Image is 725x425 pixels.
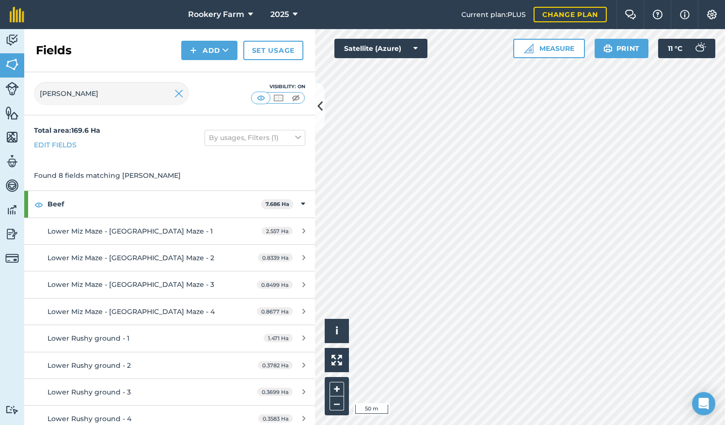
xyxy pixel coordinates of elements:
button: By usages, Filters (1) [205,130,305,145]
a: Lower Miz Maze - [GEOGRAPHIC_DATA] Maze - 12.557 Ha [24,218,315,244]
img: svg+xml;base64,PHN2ZyB4bWxucz0iaHR0cDovL3d3dy53My5vcmcvMjAwMC9zdmciIHdpZHRoPSIyMiIgaGVpZ2h0PSIzMC... [174,88,183,99]
img: svg+xml;base64,PD94bWwgdmVyc2lvbj0iMS4wIiBlbmNvZGluZz0idXRmLTgiPz4KPCEtLSBHZW5lcmF0b3I6IEFkb2JlIE... [5,227,19,241]
img: Four arrows, one pointing top left, one top right, one bottom right and the last bottom left [331,355,342,365]
button: + [330,382,344,396]
div: Found 8 fields matching [PERSON_NAME] [24,160,315,190]
img: svg+xml;base64,PHN2ZyB4bWxucz0iaHR0cDovL3d3dy53My5vcmcvMjAwMC9zdmciIHdpZHRoPSI1NiIgaGVpZ2h0PSI2MC... [5,57,19,72]
span: Lower Miz Maze - [GEOGRAPHIC_DATA] Maze - 3 [47,280,214,289]
h2: Fields [36,43,72,58]
strong: 7.686 Ha [266,201,289,207]
a: Change plan [534,7,607,22]
img: svg+xml;base64,PHN2ZyB4bWxucz0iaHR0cDovL3d3dy53My5vcmcvMjAwMC9zdmciIHdpZHRoPSI1NiIgaGVpZ2h0PSI2MC... [5,106,19,120]
input: Search [34,82,189,105]
span: 0.8499 Ha [257,281,293,289]
img: svg+xml;base64,PD94bWwgdmVyc2lvbj0iMS4wIiBlbmNvZGluZz0idXRmLTgiPz4KPCEtLSBHZW5lcmF0b3I6IEFkb2JlIE... [5,33,19,47]
img: svg+xml;base64,PHN2ZyB4bWxucz0iaHR0cDovL3d3dy53My5vcmcvMjAwMC9zdmciIHdpZHRoPSI1MCIgaGVpZ2h0PSI0MC... [290,93,302,103]
span: i [335,325,338,337]
img: svg+xml;base64,PHN2ZyB4bWxucz0iaHR0cDovL3d3dy53My5vcmcvMjAwMC9zdmciIHdpZHRoPSIxNCIgaGVpZ2h0PSIyNC... [190,45,197,56]
span: Rookery Farm [188,9,244,20]
button: 11 °C [658,39,715,58]
a: Lower Rushy ground - 30.3699 Ha [24,379,315,405]
button: Print [595,39,649,58]
span: Lower Miz Maze - [GEOGRAPHIC_DATA] Maze - 1 [47,227,213,236]
a: Lower Rushy ground - 11.471 Ha [24,325,315,351]
a: Lower Miz Maze - [GEOGRAPHIC_DATA] Maze - 20.8339 Ha [24,245,315,271]
img: svg+xml;base64,PD94bWwgdmVyc2lvbj0iMS4wIiBlbmNvZGluZz0idXRmLTgiPz4KPCEtLSBHZW5lcmF0b3I6IEFkb2JlIE... [690,39,709,58]
img: A cog icon [706,10,718,19]
a: Lower Miz Maze - [GEOGRAPHIC_DATA] Maze - 30.8499 Ha [24,271,315,298]
span: Lower Miz Maze - [GEOGRAPHIC_DATA] Maze - 4 [47,307,215,316]
a: Set usage [243,41,303,60]
span: 11 ° C [668,39,682,58]
img: svg+xml;base64,PHN2ZyB4bWxucz0iaHR0cDovL3d3dy53My5vcmcvMjAwMC9zdmciIHdpZHRoPSIxOCIgaGVpZ2h0PSIyNC... [34,199,43,210]
span: 0.3699 Ha [257,388,293,396]
div: Open Intercom Messenger [692,392,715,415]
span: 0.8339 Ha [258,253,293,262]
span: 0.3782 Ha [258,361,293,369]
img: svg+xml;base64,PD94bWwgdmVyc2lvbj0iMS4wIiBlbmNvZGluZz0idXRmLTgiPz4KPCEtLSBHZW5lcmF0b3I6IEFkb2JlIE... [5,252,19,265]
img: svg+xml;base64,PHN2ZyB4bWxucz0iaHR0cDovL3d3dy53My5vcmcvMjAwMC9zdmciIHdpZHRoPSI1MCIgaGVpZ2h0PSI0MC... [272,93,284,103]
button: Add [181,41,237,60]
img: A question mark icon [652,10,663,19]
span: 1.471 Ha [264,334,293,342]
img: Ruler icon [524,44,534,53]
strong: Total area : 169.6 Ha [34,126,100,135]
img: svg+xml;base64,PD94bWwgdmVyc2lvbj0iMS4wIiBlbmNvZGluZz0idXRmLTgiPz4KPCEtLSBHZW5lcmF0b3I6IEFkb2JlIE... [5,178,19,193]
button: i [325,319,349,343]
span: Current plan : PLUS [461,9,526,20]
span: Lower Rushy ground - 3 [47,388,131,396]
button: – [330,396,344,410]
img: svg+xml;base64,PD94bWwgdmVyc2lvbj0iMS4wIiBlbmNvZGluZz0idXRmLTgiPz4KPCEtLSBHZW5lcmF0b3I6IEFkb2JlIE... [5,154,19,169]
img: svg+xml;base64,PHN2ZyB4bWxucz0iaHR0cDovL3d3dy53My5vcmcvMjAwMC9zdmciIHdpZHRoPSI1NiIgaGVpZ2h0PSI2MC... [5,130,19,144]
button: Measure [513,39,585,58]
img: svg+xml;base64,PD94bWwgdmVyc2lvbj0iMS4wIiBlbmNvZGluZz0idXRmLTgiPz4KPCEtLSBHZW5lcmF0b3I6IEFkb2JlIE... [5,82,19,95]
span: Lower Rushy ground - 4 [47,414,131,423]
button: Satellite (Azure) [334,39,427,58]
img: svg+xml;base64,PHN2ZyB4bWxucz0iaHR0cDovL3d3dy53My5vcmcvMjAwMC9zdmciIHdpZHRoPSIxNyIgaGVpZ2h0PSIxNy... [680,9,690,20]
img: Two speech bubbles overlapping with the left bubble in the forefront [625,10,636,19]
a: Edit fields [34,140,77,150]
img: fieldmargin Logo [10,7,24,22]
img: svg+xml;base64,PHN2ZyB4bWxucz0iaHR0cDovL3d3dy53My5vcmcvMjAwMC9zdmciIHdpZHRoPSI1MCIgaGVpZ2h0PSI0MC... [255,93,267,103]
span: 2025 [270,9,289,20]
strong: Beef [47,191,261,217]
div: Visibility: On [251,83,305,91]
img: svg+xml;base64,PHN2ZyB4bWxucz0iaHR0cDovL3d3dy53My5vcmcvMjAwMC9zdmciIHdpZHRoPSIxOSIgaGVpZ2h0PSIyNC... [603,43,613,54]
a: Lower Miz Maze - [GEOGRAPHIC_DATA] Maze - 40.8677 Ha [24,299,315,325]
img: svg+xml;base64,PD94bWwgdmVyc2lvbj0iMS4wIiBlbmNvZGluZz0idXRmLTgiPz4KPCEtLSBHZW5lcmF0b3I6IEFkb2JlIE... [5,405,19,414]
span: Lower Miz Maze - [GEOGRAPHIC_DATA] Maze - 2 [47,253,214,262]
img: svg+xml;base64,PD94bWwgdmVyc2lvbj0iMS4wIiBlbmNvZGluZz0idXRmLTgiPz4KPCEtLSBHZW5lcmF0b3I6IEFkb2JlIE... [5,203,19,217]
span: 2.557 Ha [262,227,293,235]
div: Beef7.686 Ha [24,191,315,217]
span: 0.3583 Ha [258,414,293,423]
span: 0.8677 Ha [257,307,293,315]
span: Lower Rushy ground - 1 [47,334,129,343]
span: Lower Rushy ground - 2 [47,361,131,370]
a: Lower Rushy ground - 20.3782 Ha [24,352,315,378]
